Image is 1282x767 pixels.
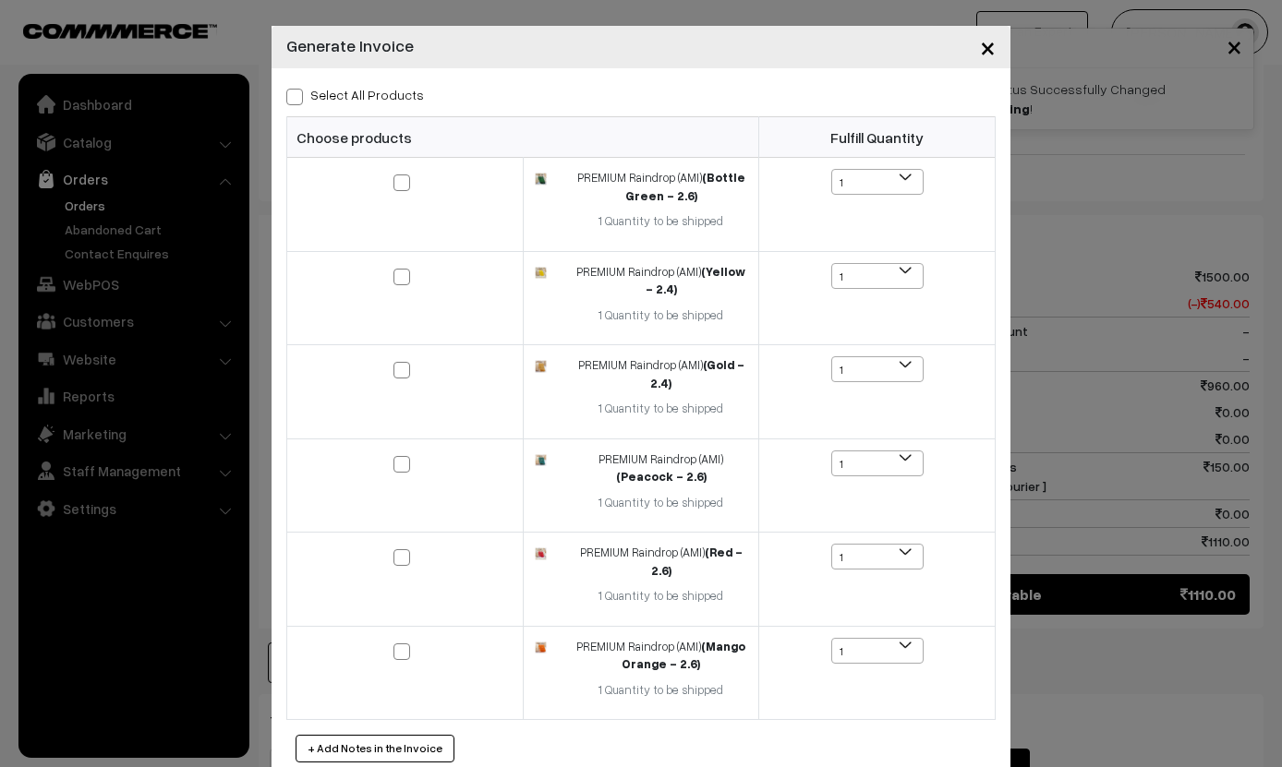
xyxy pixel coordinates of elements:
[650,357,744,390] strong: (Gold - 2.4)
[574,263,747,299] div: PREMIUM Raindrop (AMI)
[831,638,924,664] span: 1
[535,547,547,559] img: 17471342196575red.jpg
[831,263,924,289] span: 1
[832,357,923,383] span: 1
[831,544,924,569] span: 1
[832,170,923,196] span: 1
[535,454,547,466] img: 17471329434722peacock.jpg
[625,170,745,203] strong: (Bottle Green - 2.6)
[574,681,747,700] div: 1 Quantity to be shipped
[574,306,747,325] div: 1 Quantity to be shipped
[832,451,923,477] span: 1
[574,169,747,205] div: PREMIUM Raindrop (AMI)
[965,18,1010,76] button: Close
[574,450,747,486] div: PREMIUM Raindrop (AMI)
[574,400,747,418] div: 1 Quantity to be shipped
[287,117,759,158] th: Choose products
[535,360,547,372] img: 17471203742490gold.jpg
[651,545,743,578] strong: (Red - 2.6)
[286,85,424,104] label: Select all Products
[831,169,924,195] span: 1
[832,639,923,665] span: 1
[574,356,747,392] div: PREMIUM Raindrop (AMI)
[574,587,747,605] div: 1 Quantity to be shipped
[831,356,924,382] span: 1
[831,450,924,476] span: 1
[574,212,747,231] div: 1 Quantity to be shipped
[535,267,547,279] img: 17471353117456yellow.jpg
[574,494,747,512] div: 1 Quantity to be shipped
[980,30,996,64] span: ×
[574,638,747,674] div: PREMIUM Raindrop (AMI)
[832,545,923,570] span: 1
[616,469,707,484] strong: (Peacock - 2.6)
[574,544,747,580] div: PREMIUM Raindrop (AMI)
[286,33,414,58] h4: Generate Invoice
[296,735,454,762] button: + Add Notes in the Invoice
[535,173,547,185] img: 17471187722248bottle-green.jpg
[535,641,547,653] img: 17471233365507mango-orange.jpg
[832,264,923,290] span: 1
[759,117,996,158] th: Fulfill Quantity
